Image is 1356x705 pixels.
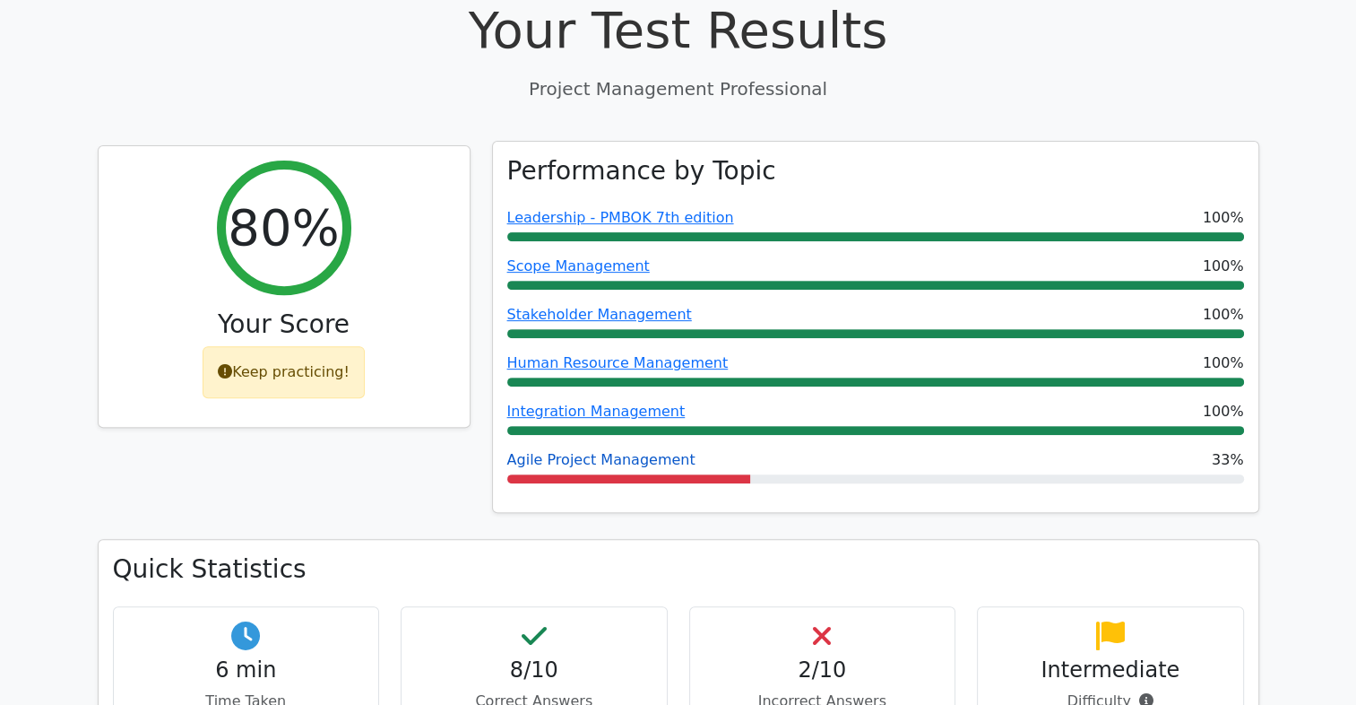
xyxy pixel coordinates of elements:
span: 100% [1203,352,1244,374]
span: 100% [1203,207,1244,229]
p: Project Management Professional [98,75,1259,102]
h4: 8/10 [416,657,652,683]
h4: Intermediate [992,657,1229,683]
h4: 2/10 [704,657,941,683]
span: 100% [1203,304,1244,326]
a: Integration Management [507,403,686,420]
div: Keep practicing! [203,346,365,398]
span: 33% [1212,449,1244,471]
h3: Quick Statistics [113,554,1244,585]
h3: Performance by Topic [507,156,776,187]
h2: 80% [228,197,339,257]
a: Agile Project Management [507,451,695,468]
h3: Your Score [113,309,455,340]
a: Stakeholder Management [507,306,692,323]
span: 100% [1203,401,1244,422]
h4: 6 min [128,657,365,683]
span: 100% [1203,256,1244,277]
a: Human Resource Management [507,354,729,371]
a: Leadership - PMBOK 7th edition [507,209,734,226]
a: Scope Management [507,257,650,274]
